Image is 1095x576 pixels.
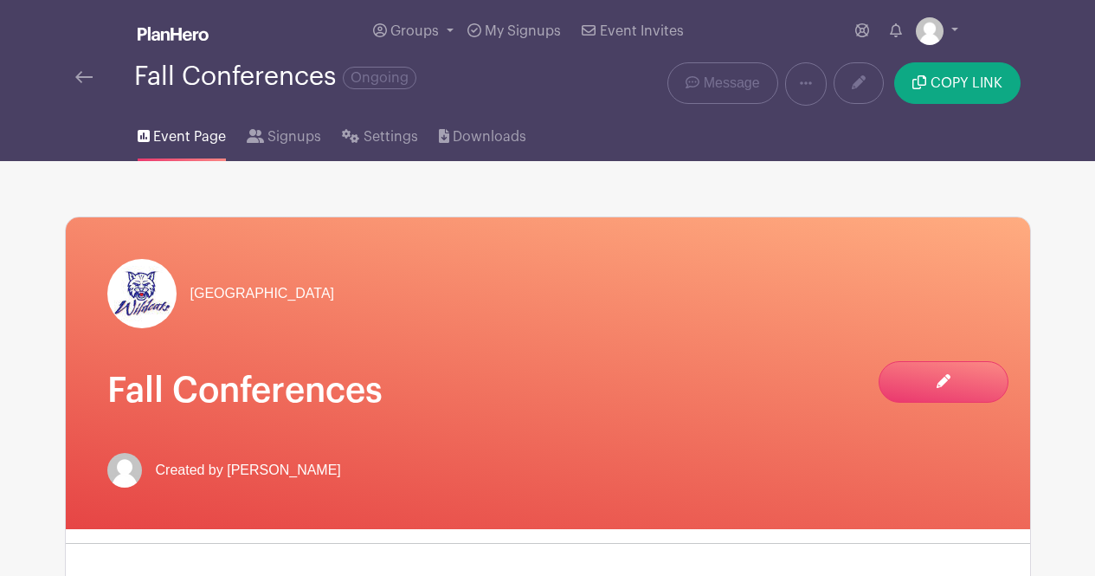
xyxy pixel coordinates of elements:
[190,283,335,304] span: [GEOGRAPHIC_DATA]
[153,126,226,147] span: Event Page
[156,460,341,481] span: Created by [PERSON_NAME]
[343,67,416,89] span: Ongoing
[107,453,142,488] img: default-ce2991bfa6775e67f084385cd625a349d9dcbb7a52a09fb2fda1e96e2d18dcdb.png
[75,71,93,83] img: back-arrow-29a5d9b10d5bd6ae65dc969a981735edf675c4d7a1fe02e03b50dbd4ba3cdb55.svg
[138,27,209,41] img: logo_white-6c42ec7e38ccf1d336a20a19083b03d10ae64f83f12c07503d8b9e83406b4c7d.svg
[267,126,321,147] span: Signups
[247,106,321,161] a: Signups
[134,62,416,91] div: Fall Conferences
[107,259,177,328] img: wildcat%20logo.jpg
[894,62,1020,104] button: COPY LINK
[931,76,1002,90] span: COPY LINK
[916,17,944,45] img: default-ce2991bfa6775e67f084385cd625a349d9dcbb7a52a09fb2fda1e96e2d18dcdb.png
[667,62,777,104] a: Message
[107,370,989,411] h1: Fall Conferences
[453,126,526,147] span: Downloads
[390,24,439,38] span: Groups
[704,73,760,94] span: Message
[342,106,417,161] a: Settings
[364,126,418,147] span: Settings
[439,106,526,161] a: Downloads
[138,106,226,161] a: Event Page
[485,24,561,38] span: My Signups
[600,24,684,38] span: Event Invites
